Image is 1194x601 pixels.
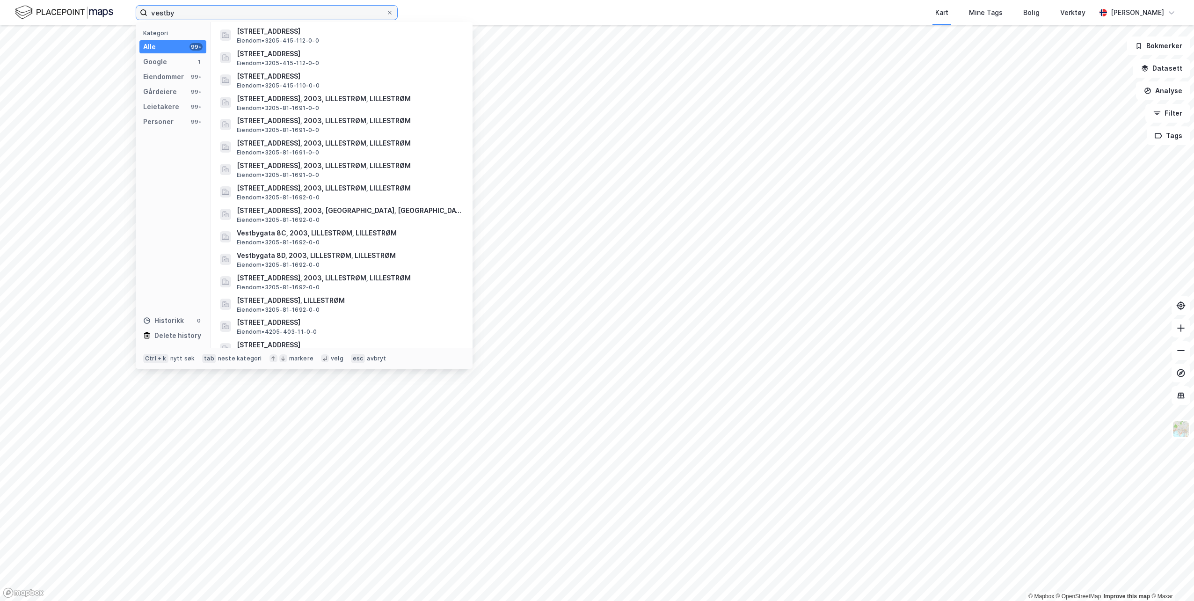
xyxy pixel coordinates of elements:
[143,29,206,37] div: Kategori
[189,103,203,110] div: 99+
[1056,593,1101,600] a: OpenStreetMap
[237,239,320,246] span: Eiendom • 3205-81-1692-0-0
[237,104,319,112] span: Eiendom • 3205-81-1691-0-0
[189,73,203,81] div: 99+
[1147,556,1194,601] iframe: Chat Widget
[143,354,168,363] div: Ctrl + k
[1111,7,1164,18] div: [PERSON_NAME]
[1145,104,1190,123] button: Filter
[1136,81,1190,100] button: Analyse
[143,71,184,82] div: Eiendommer
[237,205,461,216] span: [STREET_ADDRESS], 2003, [GEOGRAPHIC_DATA], [GEOGRAPHIC_DATA]
[1023,7,1040,18] div: Bolig
[237,216,320,224] span: Eiendom • 3205-81-1692-0-0
[237,272,461,284] span: [STREET_ADDRESS], 2003, LILLESTRØM, LILLESTRØM
[143,101,179,112] div: Leietakere
[237,227,461,239] span: Vestbygata 8C, 2003, LILLESTRØM, LILLESTRØM
[1127,37,1190,55] button: Bokmerker
[143,116,174,127] div: Personer
[237,194,320,201] span: Eiendom • 3205-81-1692-0-0
[289,355,313,362] div: markere
[237,183,461,194] span: [STREET_ADDRESS], 2003, LILLESTRØM, LILLESTRØM
[154,330,201,341] div: Delete history
[237,71,461,82] span: [STREET_ADDRESS]
[1133,59,1190,78] button: Datasett
[15,4,113,21] img: logo.f888ab2527a4732fd821a326f86c7f29.svg
[237,306,320,314] span: Eiendom • 3205-81-1692-0-0
[1147,126,1190,145] button: Tags
[189,88,203,95] div: 99+
[237,37,319,44] span: Eiendom • 3205-415-112-0-0
[143,56,167,67] div: Google
[237,160,461,171] span: [STREET_ADDRESS], 2003, LILLESTRØM, LILLESTRØM
[237,93,461,104] span: [STREET_ADDRESS], 2003, LILLESTRØM, LILLESTRØM
[935,7,948,18] div: Kart
[170,355,195,362] div: nytt søk
[202,354,216,363] div: tab
[189,118,203,125] div: 99+
[1172,420,1190,438] img: Z
[218,355,262,362] div: neste kategori
[237,138,461,149] span: [STREET_ADDRESS], 2003, LILLESTRØM, LILLESTRØM
[237,261,320,269] span: Eiendom • 3205-81-1692-0-0
[237,317,461,328] span: [STREET_ADDRESS]
[1060,7,1085,18] div: Verktøy
[237,284,320,291] span: Eiendom • 3205-81-1692-0-0
[237,59,319,67] span: Eiendom • 3205-415-112-0-0
[237,295,461,306] span: [STREET_ADDRESS], LILLESTRØM
[147,6,386,20] input: Søk på adresse, matrikkel, gårdeiere, leietakere eller personer
[237,48,461,59] span: [STREET_ADDRESS]
[195,58,203,66] div: 1
[237,115,461,126] span: [STREET_ADDRESS], 2003, LILLESTRØM, LILLESTRØM
[1028,593,1054,600] a: Mapbox
[351,354,365,363] div: esc
[143,315,184,326] div: Historikk
[237,250,461,261] span: Vestbygata 8D, 2003, LILLESTRØM, LILLESTRØM
[3,587,44,598] a: Mapbox homepage
[237,82,320,89] span: Eiendom • 3205-415-110-0-0
[237,328,317,336] span: Eiendom • 4205-403-11-0-0
[367,355,386,362] div: avbryt
[331,355,343,362] div: velg
[237,171,319,179] span: Eiendom • 3205-81-1691-0-0
[143,86,177,97] div: Gårdeiere
[237,126,319,134] span: Eiendom • 3205-81-1691-0-0
[1104,593,1150,600] a: Improve this map
[237,149,319,156] span: Eiendom • 3205-81-1691-0-0
[237,339,461,351] span: [STREET_ADDRESS]
[143,41,156,52] div: Alle
[195,317,203,324] div: 0
[237,26,461,37] span: [STREET_ADDRESS]
[969,7,1003,18] div: Mine Tags
[189,43,203,51] div: 99+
